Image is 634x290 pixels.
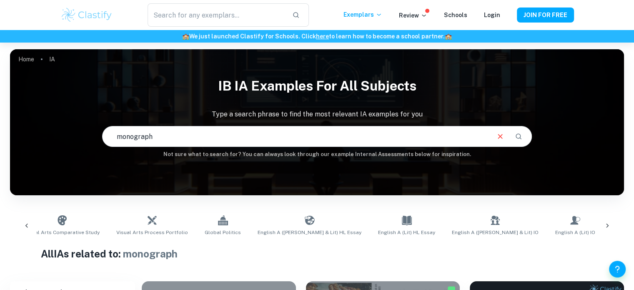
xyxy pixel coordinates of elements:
[609,261,626,277] button: Help and Feedback
[378,229,435,236] span: English A (Lit) HL Essay
[517,8,574,23] button: JOIN FOR FREE
[182,33,189,40] span: 🏫
[205,229,241,236] span: Global Politics
[258,229,361,236] span: English A ([PERSON_NAME] & Lit) HL Essay
[484,12,500,18] a: Login
[2,32,632,41] h6: We just launched Clastify for Schools. Click to learn how to become a school partner.
[452,229,539,236] span: English A ([PERSON_NAME] & Lit) IO
[60,7,113,23] img: Clastify logo
[511,129,526,144] button: Search
[10,150,624,159] h6: Not sure what to search for? You can always look through our example Internal Assessments below f...
[343,10,382,19] p: Exemplars
[49,55,55,64] p: IA
[399,11,427,20] p: Review
[10,109,624,119] p: Type a search phrase to find the most relevant IA examples for you
[316,33,329,40] a: here
[555,229,595,236] span: English A (Lit) IO
[445,33,452,40] span: 🏫
[18,53,34,65] a: Home
[103,125,489,148] input: E.g. player arrangements, enthalpy of combustion, analysis of a big city...
[116,229,188,236] span: Visual Arts Process Portfolio
[25,229,100,236] span: Visual Arts Comparative Study
[123,248,178,260] span: monograph
[444,12,467,18] a: Schools
[41,246,594,261] h1: All IAs related to:
[148,3,285,27] input: Search for any exemplars...
[492,129,508,144] button: Clear
[10,73,624,99] h1: IB IA examples for all subjects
